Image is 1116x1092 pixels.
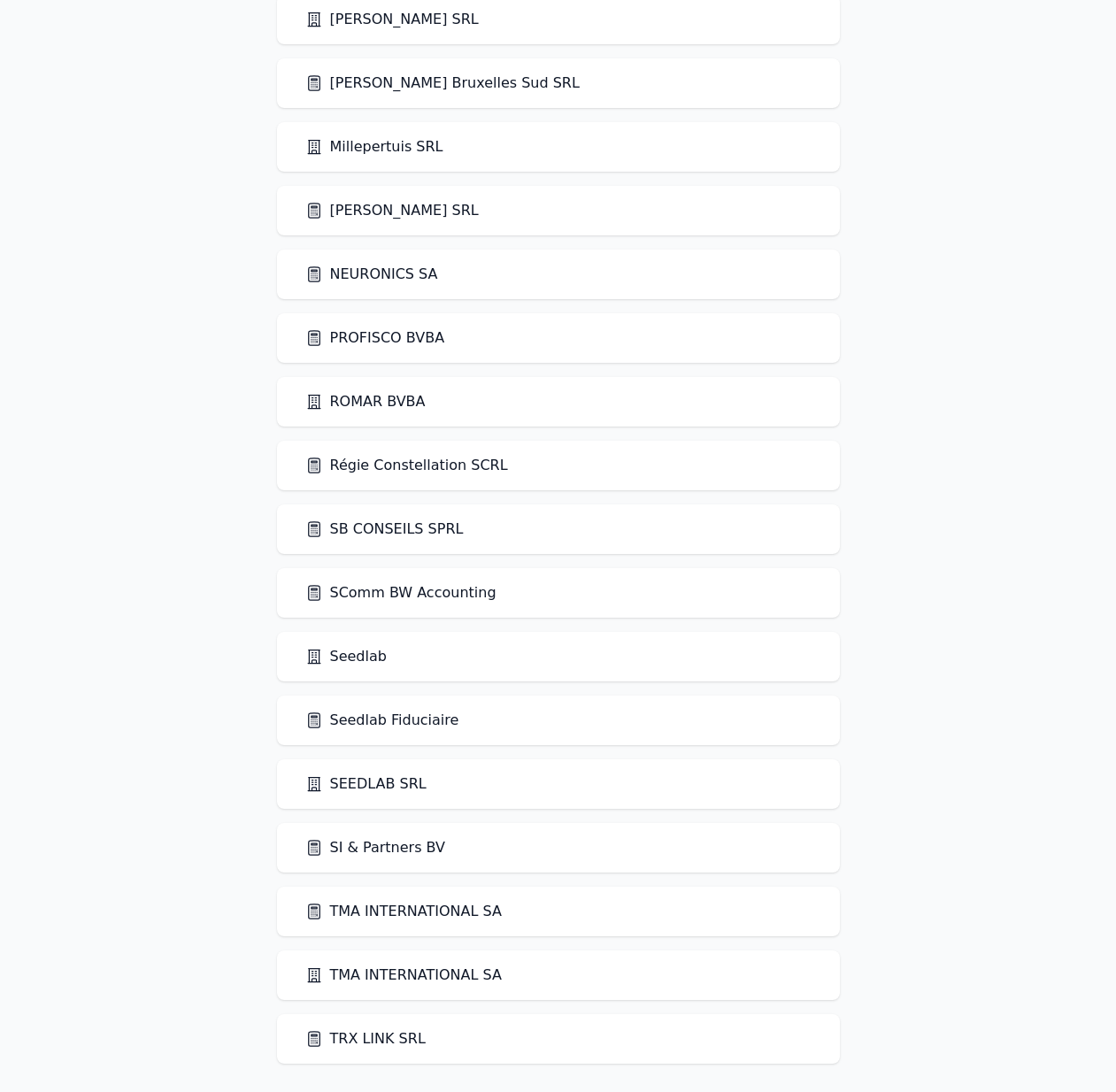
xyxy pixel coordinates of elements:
[305,901,502,922] a: TMA INTERNATIONAL SA
[305,837,446,858] a: SI & Partners BV
[305,455,508,476] a: Régie Constellation SCRL
[305,646,387,667] a: Seedlab
[305,73,580,94] a: [PERSON_NAME] Bruxelles Sud SRL
[305,519,464,540] a: SB CONSEILS SPRL
[305,1028,426,1050] a: TRX LINK SRL
[305,327,445,349] a: PROFISCO BVBA
[305,773,427,795] a: SEEDLAB SRL
[305,965,502,986] a: TMA INTERNATIONAL SA
[305,391,426,412] a: ROMAR BVBA
[305,200,479,221] a: [PERSON_NAME] SRL
[305,264,438,285] a: NEURONICS SA
[305,710,459,731] a: Seedlab Fiduciaire
[305,582,496,604] a: SComm BW Accounting
[305,136,443,158] a: Millepertuis SRL
[305,9,479,30] a: [PERSON_NAME] SRL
